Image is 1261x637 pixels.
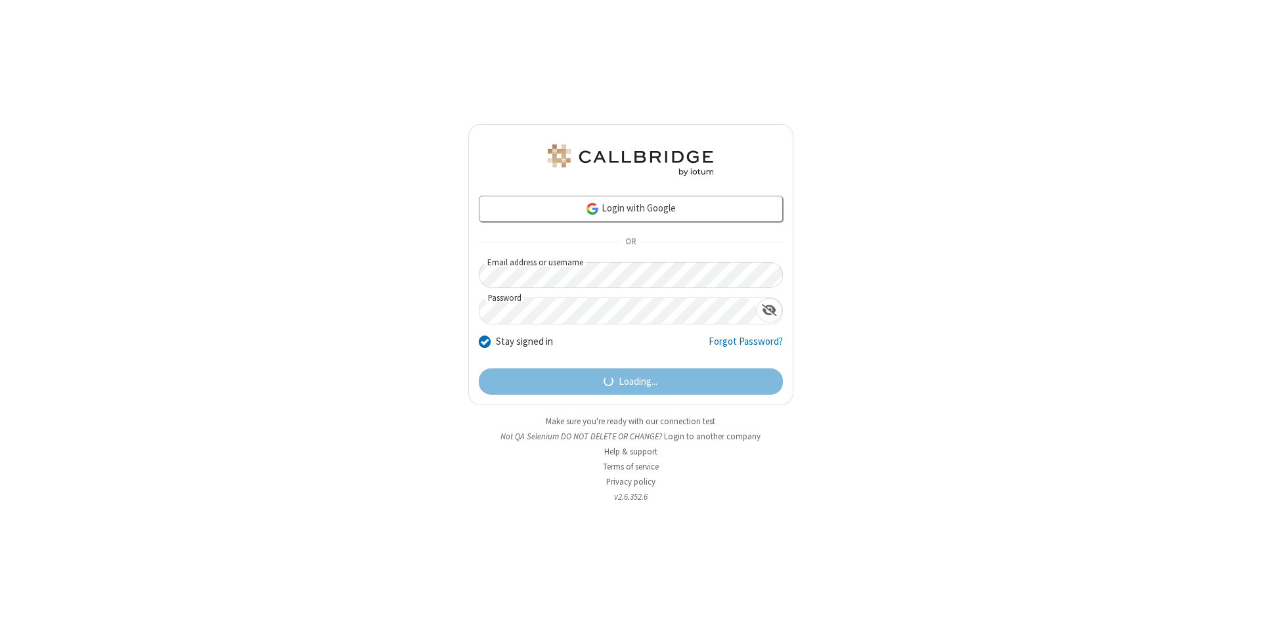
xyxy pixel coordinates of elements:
a: Login with Google [479,196,783,222]
a: Terms of service [603,461,659,472]
input: Email address or username [479,262,783,288]
a: Help & support [604,446,657,457]
li: v2.6.352.6 [468,491,793,503]
div: Show password [757,298,782,322]
a: Make sure you're ready with our connection test [546,416,715,427]
label: Stay signed in [496,334,553,349]
a: Forgot Password? [709,334,783,359]
input: Password [479,298,757,324]
img: QA Selenium DO NOT DELETE OR CHANGE [545,144,716,176]
iframe: Chat [1228,603,1251,628]
img: google-icon.png [585,202,600,216]
button: Loading... [479,368,783,395]
li: Not QA Selenium DO NOT DELETE OR CHANGE? [468,430,793,443]
a: Privacy policy [606,476,655,487]
span: OR [620,233,641,252]
span: Loading... [619,374,657,389]
button: Login to another company [664,430,761,443]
